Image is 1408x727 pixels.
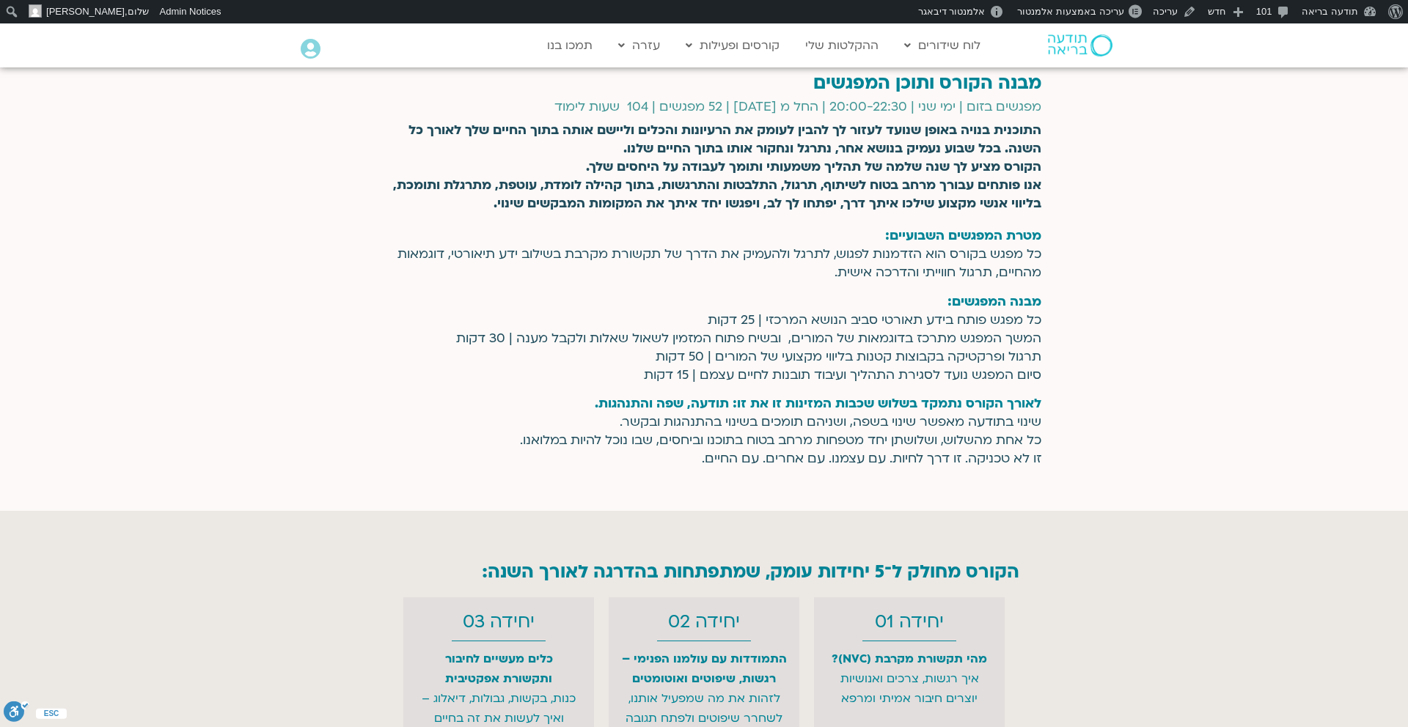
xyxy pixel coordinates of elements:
span: לאורך הקורס נתמקד בשלוש שכבות המזינות זו את זו: תודעה, שפה והתנהגות. [595,395,1041,412]
strong: מבנה המפגשים: [947,293,1041,310]
h2: יחידה 03 [418,612,579,632]
h2: מבנה הקורס ותוכן המפגשים [367,73,1041,94]
b: התוכנית בנויה באופן שנועד לעזור לך להבין לעומק את הרעיונות והכלים וליישם אותה בתוך החיים שלך לאור... [393,122,1041,212]
span: עריכה באמצעות אלמנטור [1017,6,1123,17]
img: תודעה בריאה [1048,34,1112,56]
p: כל מפגש בקורס הוא הזדמנות לפגוש, לתרגל ולהעמיק את הדרך של תקשורת מקרבת בשילוב ידע תיאורטי, דוגמאו... [367,226,1041,281]
h2: יחידה 01 [829,612,990,632]
p: איך רגשות, צרכים ואנושיות יוצרים חיבור אמיתי ומרפא [821,649,997,709]
a: תמכו בנו [540,32,600,59]
h2: הקורס מחולק ל־5 יחידות עומק, שמתפתחות בהדרגה לאורך השנה: [389,562,1019,583]
a: קורסים ופעילות [678,32,787,59]
p: שינוי בתודעה מאפשר שינוי בשפה, ושניהם תומכים בשינוי בהתנהגות ובקשר. כל אחת מהשלוש, ושלושתן יחד מט... [367,394,1041,468]
a: ההקלטות שלי [798,32,886,59]
span: [PERSON_NAME] [46,6,125,17]
strong: התמודדות עם עולמנו הפנימי – רגשות, שיפוטים ואוטומטים [622,651,787,687]
a: עזרה [611,32,667,59]
strong: כלים מעשיים לחיבור ותקשורת אפקטיבית [445,651,553,687]
strong: מטרת המפגשים השבועיים: [885,227,1041,244]
a: לוח שידורים [897,32,988,59]
p: כל מפגש פותח בידע תאורטי סביב הנושא המרכזי | 25 דקות המשך המפגש מתרכז בדוגמאות של המורים, ובשיח פ... [367,292,1041,384]
h2: יחידה 02 [623,612,785,632]
strong: מהי תקשורת מקרבת (NVC)? [832,651,987,667]
p: מפגשים בזום | ימי שני | 20:00-22:30 | החל מ [DATE] | 52 מפגשים | 104 שעות לימוד [554,97,1041,116]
